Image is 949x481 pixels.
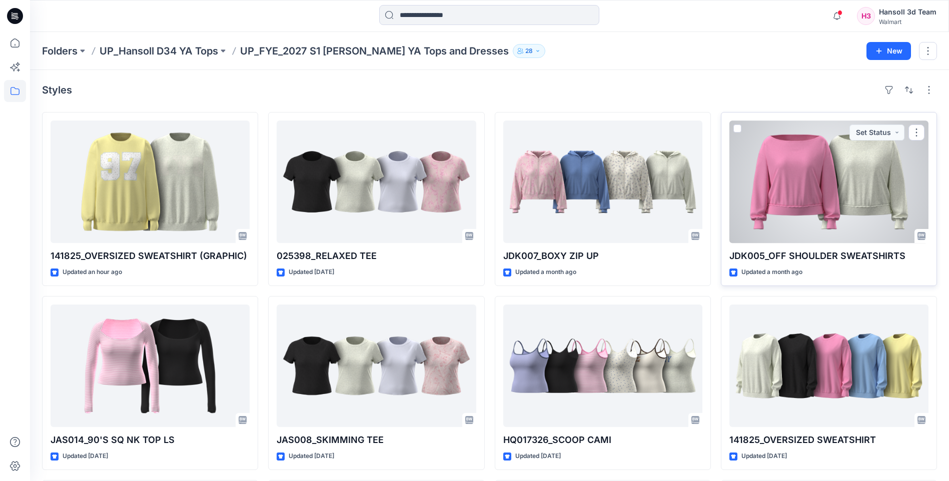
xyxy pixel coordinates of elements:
[51,249,250,263] p: 141825_OVERSIZED SWEATSHIRT (GRAPHIC)
[729,433,928,447] p: 141825_OVERSIZED SWEATSHIRT
[857,7,875,25] div: H3
[503,433,702,447] p: HQ017326_SCOOP CAMI
[515,451,561,461] p: Updated [DATE]
[503,120,702,243] a: JDK007_BOXY ZIP UP
[741,451,787,461] p: Updated [DATE]
[289,267,334,277] p: Updated [DATE]
[741,267,802,277] p: Updated a month ago
[277,433,476,447] p: JAS008_SKIMMING TEE
[525,45,533,56] p: 28
[42,44,78,58] a: Folders
[63,451,108,461] p: Updated [DATE]
[51,433,250,447] p: JAS014_90'S SQ NK TOP LS
[277,120,476,243] a: 025398_RELAXED TEE
[100,44,218,58] a: UP_Hansoll D34 YA Tops
[42,84,72,96] h4: Styles
[289,451,334,461] p: Updated [DATE]
[729,304,928,427] a: 141825_OVERSIZED SWEATSHIRT
[729,249,928,263] p: JDK005_OFF SHOULDER SWEATSHIRTS
[63,267,122,277] p: Updated an hour ago
[51,120,250,243] a: 141825_OVERSIZED SWEATSHIRT (GRAPHIC)
[51,304,250,427] a: JAS014_90'S SQ NK TOP LS
[240,44,509,58] p: UP_FYE_2027 S1 [PERSON_NAME] YA Tops and Dresses
[515,267,576,277] p: Updated a month ago
[503,249,702,263] p: JDK007_BOXY ZIP UP
[729,120,928,243] a: JDK005_OFF SHOULDER SWEATSHIRTS
[277,304,476,427] a: JAS008_SKIMMING TEE
[879,18,936,25] div: Walmart
[277,249,476,263] p: 025398_RELAXED TEE
[513,44,545,58] button: 28
[879,6,936,18] div: Hansoll 3d Team
[503,304,702,427] a: HQ017326_SCOOP CAMI
[866,42,911,60] button: New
